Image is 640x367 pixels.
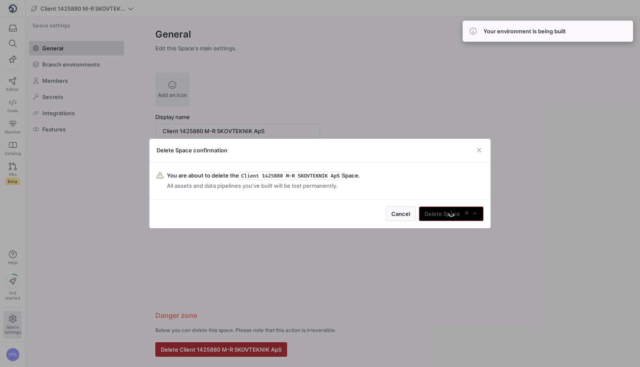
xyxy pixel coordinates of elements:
[483,28,566,35] span: Your environment is being built
[167,172,360,179] span: You are about to delete the Space.
[239,172,342,180] span: Client 1425880 M-R SKOVTEKNIK ApS
[391,210,410,217] span: Cancel
[157,147,227,154] h3: Delete Space confirmation
[386,207,416,221] button: Cancel
[167,182,360,189] span: All assets and data pipelines you've built will be lost permanently.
